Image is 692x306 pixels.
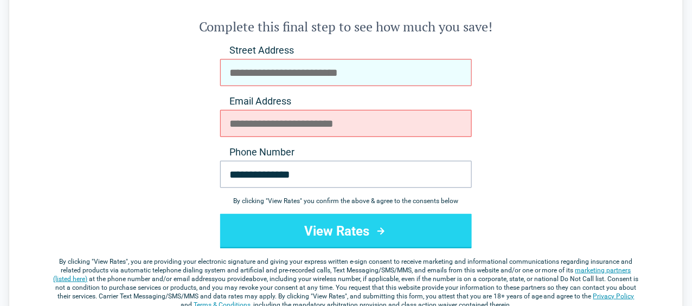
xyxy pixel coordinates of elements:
[94,258,126,265] span: View Rates
[220,95,472,108] label: Email Address
[220,197,472,205] div: By clicking " View Rates " you confirm the above & agree to the consents below
[220,146,472,159] label: Phone Number
[593,292,635,300] a: Privacy Policy
[220,44,472,57] label: Street Address
[220,214,472,249] button: View Rates
[53,18,639,35] h2: Complete this final step to see how much you save!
